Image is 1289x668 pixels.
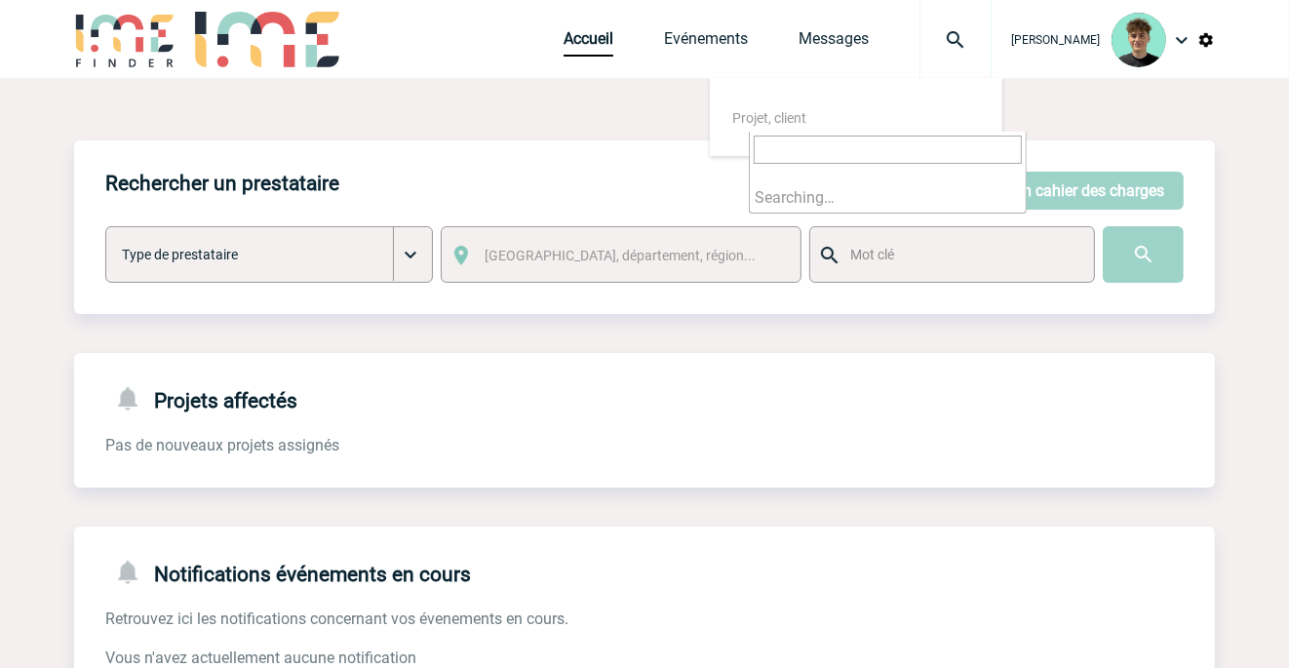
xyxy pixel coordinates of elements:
a: Messages [799,29,869,57]
input: Mot clé [845,242,1076,267]
img: notifications-24-px-g.png [113,384,154,413]
span: [GEOGRAPHIC_DATA], département, région... [485,248,756,263]
a: Accueil [564,29,613,57]
h4: Rechercher un prestataire [105,172,339,195]
img: 131612-0.png [1112,13,1166,67]
h4: Projets affectés [105,384,297,413]
span: [PERSON_NAME] [1011,33,1100,47]
h4: Notifications événements en cours [105,558,471,586]
li: Searching… [750,182,1026,213]
img: IME-Finder [74,12,176,67]
a: Evénements [664,29,748,57]
span: Projet, client [732,110,806,126]
span: Pas de nouveaux projets assignés [105,436,339,454]
span: Vous n'avez actuellement aucune notification [105,648,416,667]
img: notifications-24-px-g.png [113,558,154,586]
span: Retrouvez ici les notifications concernant vos évenements en cours. [105,609,568,628]
input: Submit [1103,226,1184,283]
